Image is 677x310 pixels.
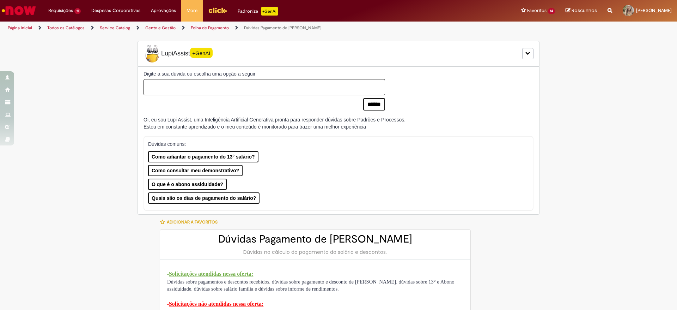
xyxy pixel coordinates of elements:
[636,7,672,13] span: [PERSON_NAME]
[208,5,227,16] img: click_logo_yellow_360x200.png
[148,192,260,204] button: Quais são os dias de pagamento do salário?
[169,301,263,307] span: Solicitações não atendidas nessa oferta:
[1,4,37,18] img: ServiceNow
[261,7,278,16] p: +GenAi
[148,179,227,190] button: O que é o abono assiduidade?
[5,22,446,35] ul: Trilhas de página
[160,215,221,229] button: Adicionar a Favoritos
[572,7,597,14] span: Rascunhos
[74,8,81,14] span: 11
[144,45,213,62] span: LupiAssist
[527,7,547,14] span: Favoritos
[167,219,218,225] span: Adicionar a Favoritos
[151,7,176,14] span: Aprovações
[167,271,169,277] span: -
[144,116,405,130] div: Oi, eu sou Lupi Assist, uma Inteligência Artificial Generativa pronta para responder dúvidas sobr...
[144,45,161,62] img: Lupi
[548,8,555,14] span: 14
[167,278,463,293] p: Dúvidas sobre pagamentos e descontos recebidos, dúvidas sobre pagamento e desconto de [PERSON_NAM...
[167,233,463,245] h2: Dúvidas Pagamento de [PERSON_NAME]
[238,7,278,16] div: Padroniza
[244,25,321,31] a: Dúvidas Pagamento de [PERSON_NAME]
[8,25,32,31] a: Página inicial
[138,41,539,66] div: LupiLupiAssist+GenAI
[48,7,73,14] span: Requisições
[148,141,519,148] p: Dúvidas comuns:
[169,271,254,277] span: Solicitações atendidas nessa oferta:
[167,249,463,256] div: Dúvidas no cálculo do pagamento do salário e descontos.
[91,7,140,14] span: Despesas Corporativas
[187,7,197,14] span: More
[191,25,229,31] a: Folha de Pagamento
[167,301,169,307] span: -
[148,165,243,176] button: Como consultar meu demonstrativo?
[190,48,213,58] span: +GenAI
[566,7,597,14] a: Rascunhos
[47,25,85,31] a: Todos os Catálogos
[100,25,130,31] a: Service Catalog
[148,151,258,162] button: Como adiantar o pagamento do 13° salário?
[144,70,385,77] label: Digite a sua dúvida ou escolha uma opção a seguir
[145,25,176,31] a: Gente e Gestão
